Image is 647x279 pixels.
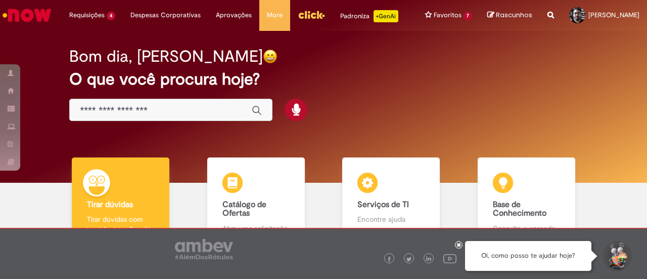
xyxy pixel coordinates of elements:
b: Tirar dúvidas [87,200,133,210]
a: Base de Conhecimento Consulte e aprenda [459,157,594,245]
span: Aprovações [216,10,252,20]
button: Iniciar Conversa de Suporte [602,241,632,271]
h2: Bom dia, [PERSON_NAME] [69,48,263,65]
img: logo_footer_youtube.png [443,252,456,265]
span: Rascunhos [496,10,532,20]
img: ServiceNow [1,5,53,25]
img: happy-face.png [263,49,278,64]
span: More [267,10,283,20]
a: Tirar dúvidas Tirar dúvidas com Lupi Assist e Gen Ai [53,157,189,245]
p: Consulte e aprenda [493,223,560,233]
h2: O que você procura hoje? [69,70,577,88]
b: Catálogo de Ofertas [222,200,266,219]
a: Catálogo de Ofertas Abra uma solicitação [189,157,324,245]
img: click_logo_yellow_360x200.png [298,7,325,22]
a: Rascunhos [487,11,532,20]
span: 7 [464,12,472,20]
span: 4 [107,12,115,20]
b: Serviços de TI [357,200,409,210]
span: [PERSON_NAME] [588,11,639,19]
span: Favoritos [434,10,461,20]
p: Encontre ajuda [357,214,425,224]
img: logo_footer_ambev_rotulo_gray.png [175,239,233,259]
p: Tirar dúvidas com Lupi Assist e Gen Ai [87,214,154,234]
a: Serviços de TI Encontre ajuda [323,157,459,245]
p: Abra uma solicitação [222,223,290,233]
img: logo_footer_twitter.png [406,257,411,262]
img: logo_footer_linkedin.png [426,256,431,262]
div: Oi, como posso te ajudar hoje? [465,241,591,271]
p: +GenAi [374,10,398,22]
div: Padroniza [340,10,398,22]
b: Base de Conhecimento [493,200,546,219]
span: Requisições [69,10,105,20]
span: Despesas Corporativas [130,10,201,20]
img: logo_footer_facebook.png [387,257,392,262]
